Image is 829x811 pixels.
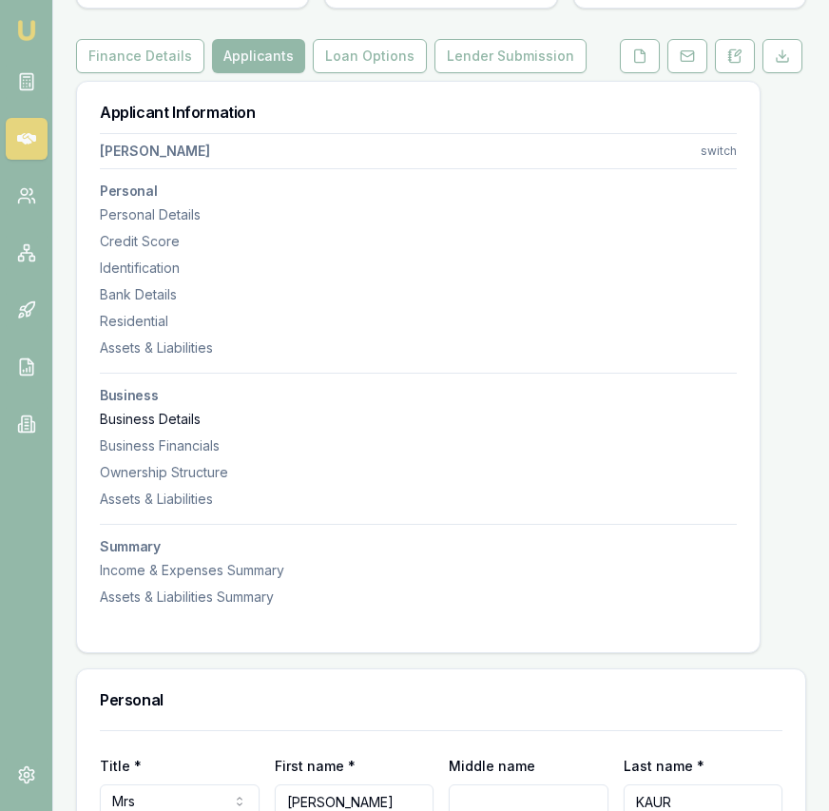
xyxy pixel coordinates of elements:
div: Assets & Liabilities Summary [100,588,737,607]
div: Bank Details [100,285,737,304]
h3: Business [100,389,737,402]
div: Credit Score [100,232,737,251]
div: Identification [100,259,737,278]
div: Business Details [100,410,737,429]
button: Lender Submission [434,39,587,73]
div: [PERSON_NAME] [100,142,210,161]
div: Business Financials [100,436,737,455]
label: Middle name [449,758,535,774]
label: First name * [275,758,356,774]
a: Lender Submission [431,39,590,73]
div: Assets & Liabilities [100,338,737,357]
h3: Personal [100,184,737,198]
label: Last name * [624,758,704,774]
div: Income & Expenses Summary [100,561,737,580]
div: switch [701,144,737,159]
a: Finance Details [76,39,208,73]
a: Loan Options [309,39,431,73]
div: Personal Details [100,205,737,224]
a: Applicants [208,39,309,73]
button: Finance Details [76,39,204,73]
button: Applicants [212,39,305,73]
h3: Applicant Information [100,105,737,120]
div: Assets & Liabilities [100,490,737,509]
label: Title * [100,758,142,774]
h3: Summary [100,540,737,553]
h3: Personal [100,692,782,707]
button: Loan Options [313,39,427,73]
div: Residential [100,312,737,331]
img: emu-icon-u.png [15,19,38,42]
div: Ownership Structure [100,463,737,482]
